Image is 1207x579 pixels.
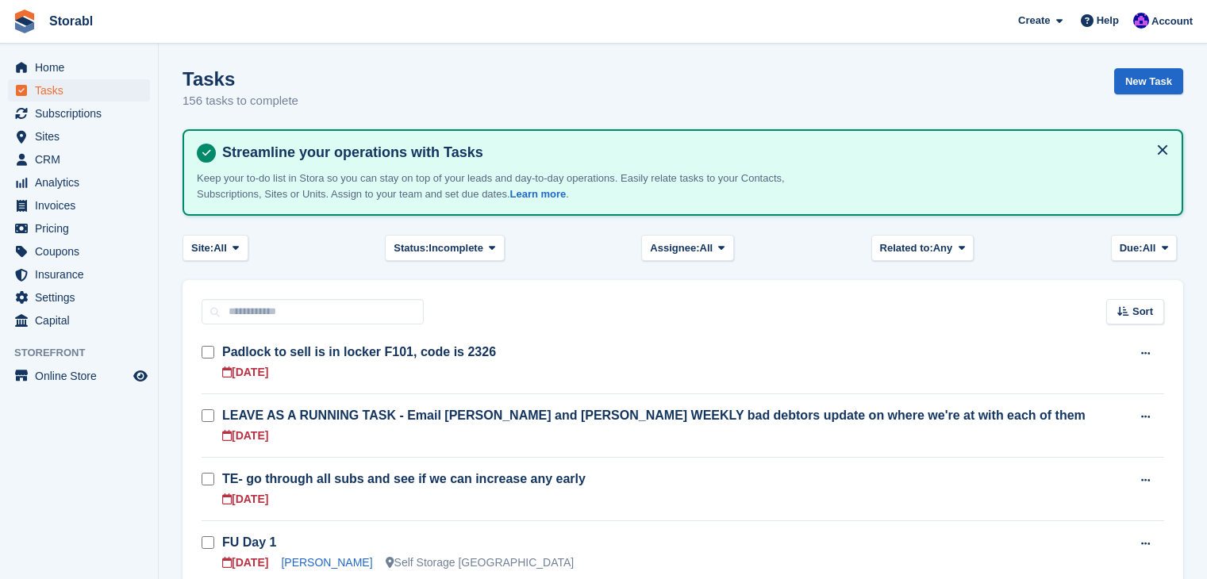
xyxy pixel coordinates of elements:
a: menu [8,309,150,332]
a: menu [8,365,150,387]
img: stora-icon-8386f47178a22dfd0bd8f6a31ec36ba5ce8667c1dd55bd0f319d3a0aa187defe.svg [13,10,37,33]
span: Analytics [35,171,130,194]
h4: Streamline your operations with Tasks [216,144,1169,162]
span: Insurance [35,263,130,286]
span: Account [1151,13,1193,29]
span: Settings [35,286,130,309]
img: Bailey Hunt [1133,13,1149,29]
span: Home [35,56,130,79]
a: TE- go through all subs and see if we can increase any early [222,472,586,485]
span: All [700,240,713,256]
button: Related to: Any [871,235,974,261]
a: Learn more [510,188,567,200]
a: menu [8,240,150,263]
button: Status: Incomplete [385,235,504,261]
span: CRM [35,148,130,171]
a: menu [8,79,150,102]
span: Storefront [14,345,158,361]
a: Preview store [131,366,150,385]
a: LEAVE AS A RUNNING TASK - Email [PERSON_NAME] and [PERSON_NAME] WEEKLY bad debtors update on wher... [222,408,1086,422]
a: menu [8,194,150,217]
div: [DATE] [222,428,268,444]
div: Self Storage [GEOGRAPHIC_DATA] [386,554,575,571]
button: Due: All [1111,235,1177,261]
span: Subscriptions [35,102,130,125]
span: Pricing [35,217,130,240]
a: FU Day 1 [222,535,276,549]
a: Storabl [43,8,99,34]
button: Site: All [183,235,248,261]
span: Coupons [35,240,130,263]
span: Online Store [35,365,130,387]
span: Any [933,240,953,256]
a: New Task [1114,68,1183,94]
span: Sites [35,125,130,148]
a: menu [8,56,150,79]
span: All [1143,240,1156,256]
span: Incomplete [429,240,483,256]
span: All [213,240,227,256]
a: menu [8,217,150,240]
span: Invoices [35,194,130,217]
button: Assignee: All [641,235,734,261]
span: Status: [394,240,429,256]
a: Padlock to sell is in locker F101, code is 2326 [222,345,496,359]
p: Keep your to-do list in Stora so you can stay on top of your leads and day-to-day operations. Eas... [197,171,792,201]
h1: Tasks [183,68,298,90]
a: menu [8,286,150,309]
a: menu [8,171,150,194]
span: Tasks [35,79,130,102]
span: Sort [1132,304,1153,320]
span: Due: [1120,240,1143,256]
div: [DATE] [222,554,268,571]
p: 156 tasks to complete [183,92,298,110]
a: [PERSON_NAME] [281,556,372,569]
a: menu [8,148,150,171]
span: Assignee: [650,240,699,256]
div: [DATE] [222,364,268,381]
div: [DATE] [222,491,268,508]
a: menu [8,102,150,125]
span: Help [1097,13,1119,29]
span: Create [1018,13,1050,29]
span: Capital [35,309,130,332]
a: menu [8,125,150,148]
span: Site: [191,240,213,256]
a: menu [8,263,150,286]
span: Related to: [880,240,933,256]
